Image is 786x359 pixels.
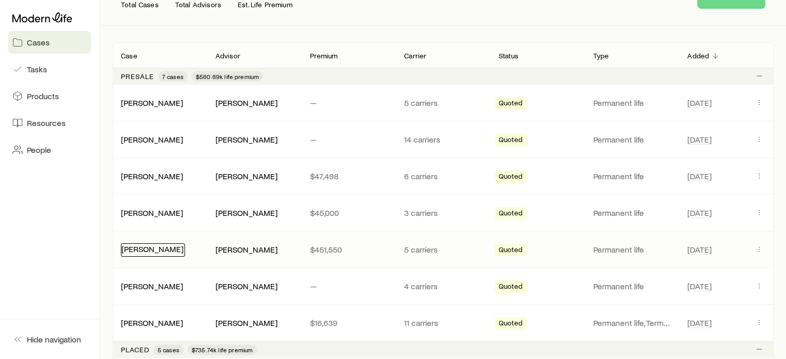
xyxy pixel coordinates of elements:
[121,318,183,329] div: [PERSON_NAME]
[121,318,183,327] a: [PERSON_NAME]
[310,171,388,181] p: $47,498
[687,171,712,181] span: [DATE]
[27,145,51,155] span: People
[8,328,91,351] button: Hide navigation
[593,134,671,145] p: Permanent life
[8,31,91,54] a: Cases
[310,52,337,60] p: Premium
[8,85,91,107] a: Products
[404,281,482,291] p: 4 carriers
[121,208,183,218] div: [PERSON_NAME]
[687,244,712,255] span: [DATE]
[404,52,426,60] p: Carrier
[121,346,149,354] p: Placed
[310,244,388,255] p: $451,550
[499,99,522,110] span: Quoted
[404,208,482,218] p: 3 carriers
[8,58,91,81] a: Tasks
[593,98,671,108] p: Permanent life
[215,98,278,108] div: [PERSON_NAME]
[687,52,709,60] p: Added
[215,281,278,292] div: [PERSON_NAME]
[121,171,183,181] a: [PERSON_NAME]
[121,72,154,81] p: Presale
[499,282,522,293] span: Quoted
[593,52,609,60] p: Type
[593,281,671,291] p: Permanent life
[27,37,50,48] span: Cases
[27,64,47,74] span: Tasks
[687,318,712,328] span: [DATE]
[404,244,482,255] p: 5 carriers
[499,135,522,146] span: Quoted
[404,134,482,145] p: 14 carriers
[121,244,183,254] a: [PERSON_NAME]
[593,208,671,218] p: Permanent life
[121,52,137,60] p: Case
[27,334,81,345] span: Hide navigation
[687,98,712,108] span: [DATE]
[121,171,183,182] div: [PERSON_NAME]
[121,98,183,107] a: [PERSON_NAME]
[215,244,278,255] div: [PERSON_NAME]
[162,72,183,81] span: 7 cases
[8,112,91,134] a: Resources
[499,172,522,183] span: Quoted
[404,98,482,108] p: 5 carriers
[215,52,240,60] p: Advisor
[215,134,278,145] div: [PERSON_NAME]
[238,1,292,9] p: Est. Life Premium
[121,208,183,217] a: [PERSON_NAME]
[499,319,522,330] span: Quoted
[158,346,179,354] span: 5 cases
[687,134,712,145] span: [DATE]
[121,281,183,292] div: [PERSON_NAME]
[27,91,59,101] span: Products
[121,243,185,257] div: [PERSON_NAME]
[196,72,259,81] span: $560.69k life premium
[121,98,183,108] div: [PERSON_NAME]
[499,245,522,256] span: Quoted
[192,346,253,354] span: $735.74k life premium
[404,171,482,181] p: 6 carriers
[121,134,183,144] a: [PERSON_NAME]
[499,52,518,60] p: Status
[175,1,221,9] p: Total Advisors
[687,208,712,218] span: [DATE]
[404,318,482,328] p: 11 carriers
[687,281,712,291] span: [DATE]
[121,281,183,291] a: [PERSON_NAME]
[121,134,183,145] div: [PERSON_NAME]
[593,244,671,255] p: Permanent life
[310,318,388,328] p: $16,639
[310,134,388,145] p: —
[593,318,671,328] p: Permanent life, Term life
[310,98,388,108] p: —
[310,208,388,218] p: $45,000
[593,171,671,181] p: Permanent life
[499,209,522,220] span: Quoted
[121,1,159,9] p: Total Cases
[215,208,278,218] div: [PERSON_NAME]
[215,171,278,182] div: [PERSON_NAME]
[27,118,66,128] span: Resources
[215,318,278,329] div: [PERSON_NAME]
[8,138,91,161] a: People
[310,281,388,291] p: —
